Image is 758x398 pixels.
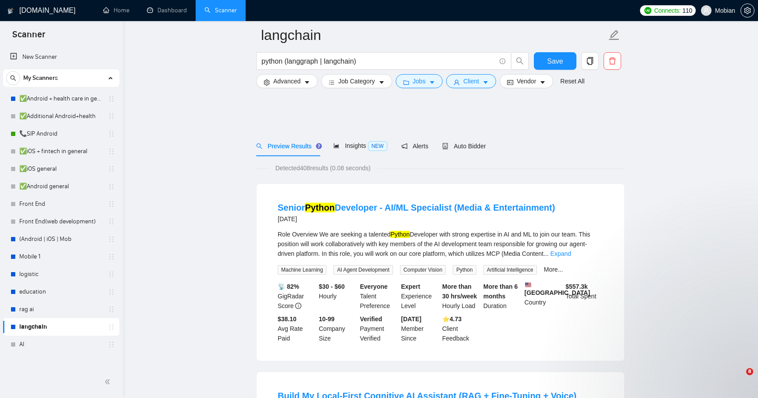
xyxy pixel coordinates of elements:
div: Role Overview We are seeking a talented Developer with strong expertise in AI and ML to join our ... [278,229,603,258]
a: ✅iOS + fintech in general [19,143,103,160]
a: (Android | iOS | Mob [19,230,103,248]
button: delete [604,52,621,70]
b: ⭐️ 4.73 [442,316,461,323]
a: SeniorPythonDeveloper - AI/ML Specialist (Media & Entertainment) [278,203,555,212]
b: [GEOGRAPHIC_DATA] [525,282,590,296]
button: copy [581,52,599,70]
a: Mobile 1 [19,248,103,265]
span: caret-down [304,79,310,86]
button: userClientcaret-down [446,74,496,88]
span: holder [108,306,115,313]
span: holder [108,183,115,190]
span: Save [547,56,563,67]
span: copy [582,57,598,65]
a: ✅Android general [19,178,103,195]
span: holder [108,253,115,260]
iframe: Intercom live chat [728,368,749,389]
span: ... [543,250,549,257]
span: Scanner [5,28,52,47]
a: rag ai [19,301,103,318]
span: holder [108,95,115,102]
span: holder [108,113,115,120]
div: Client Feedback [440,314,482,343]
a: ✅Additional Android+health [19,108,103,125]
span: holder [108,323,115,330]
span: holder [108,148,115,155]
a: dashboardDashboard [147,7,187,14]
div: Experience Level [399,282,440,311]
a: logistic [19,265,103,283]
div: Hourly [317,282,358,311]
span: Detected 408 results (0.08 seconds) [269,163,377,173]
span: caret-down [379,79,385,86]
div: Total Spent [564,282,605,311]
div: [DATE] [278,214,555,224]
span: user [454,79,460,86]
b: $38.10 [278,316,297,323]
li: New Scanner [3,48,119,66]
mark: Python [390,231,410,238]
b: 10-99 [319,316,335,323]
span: setting [264,79,270,86]
div: GigRadar Score [276,282,317,311]
div: Hourly Load [440,282,482,311]
span: holder [108,201,115,208]
span: Jobs [413,76,426,86]
span: My Scanners [23,69,58,87]
span: search [256,143,262,149]
span: holder [108,271,115,278]
span: Auto Bidder [442,143,486,150]
b: Everyone [360,283,388,290]
b: 📡 82% [278,283,299,290]
a: Expand [551,250,571,257]
span: Alerts [401,143,429,150]
img: 🇺🇸 [525,282,531,288]
a: education [19,283,103,301]
span: holder [108,288,115,295]
div: Member Since [399,314,440,343]
span: info-circle [500,58,505,64]
div: Payment Verified [358,314,400,343]
button: folderJobscaret-down [396,74,443,88]
img: upwork-logo.png [644,7,651,14]
div: Company Size [317,314,358,343]
span: Artificial Intelligence [483,265,537,275]
span: Python [453,265,476,275]
img: logo [7,4,14,18]
span: bars [329,79,335,86]
a: ✅Android + health care in general [19,90,103,108]
span: Job Category [338,76,375,86]
span: delete [604,57,621,65]
span: Vendor [517,76,536,86]
a: Reset All [560,76,584,86]
button: search [511,52,529,70]
input: Search Freelance Jobs... [261,56,496,67]
div: Tooltip anchor [315,142,323,150]
a: AI [19,336,103,353]
button: setting [740,4,754,18]
span: holder [108,236,115,243]
a: ✅iOS general [19,160,103,178]
span: holder [108,130,115,137]
div: Duration [482,282,523,311]
div: Country [523,282,564,311]
span: user [703,7,709,14]
button: Save [534,52,576,70]
a: searchScanner [204,7,237,14]
span: 110 [683,6,692,15]
a: setting [740,7,754,14]
span: caret-down [429,79,435,86]
a: langchain [19,318,103,336]
a: New Scanner [10,48,112,66]
span: folder [403,79,409,86]
span: Computer Vision [400,265,446,275]
span: NEW [368,141,387,151]
span: caret-down [540,79,546,86]
span: Insights [333,142,387,149]
span: holder [108,165,115,172]
a: Front End(web development) [19,213,103,230]
div: Avg Rate Paid [276,314,317,343]
div: Talent Preference [358,282,400,311]
b: $30 - $60 [319,283,345,290]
